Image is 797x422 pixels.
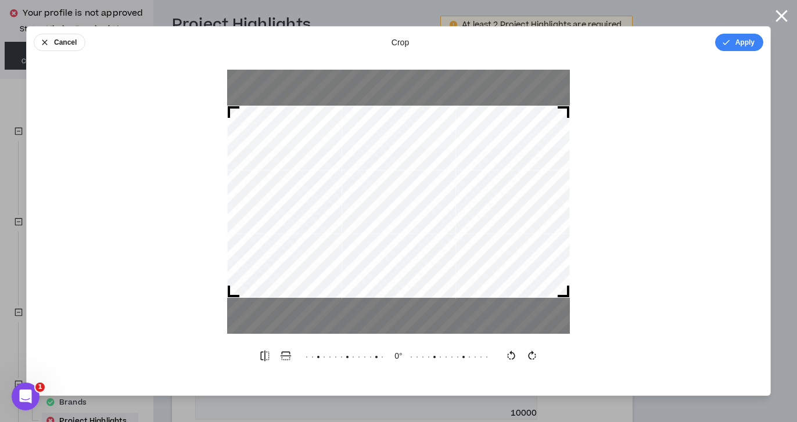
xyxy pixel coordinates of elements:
[12,383,40,410] iframe: Intercom live chat
[34,34,85,51] button: Cancel
[715,34,763,51] button: Apply
[35,383,45,392] span: 1
[392,37,409,48] div: crop
[387,350,410,362] output: 0 °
